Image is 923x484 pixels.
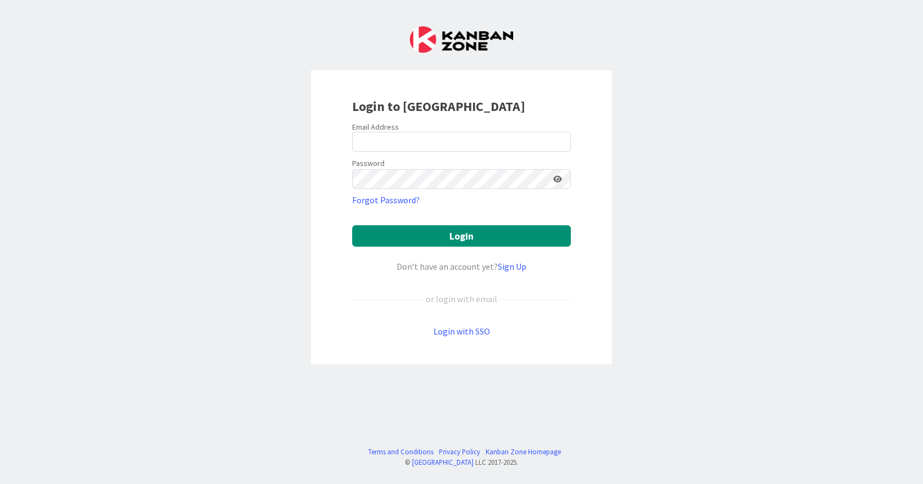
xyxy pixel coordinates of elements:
[352,260,571,273] div: Don’t have an account yet?
[368,447,433,457] a: Terms and Conditions
[352,122,399,132] label: Email Address
[433,326,490,337] a: Login with SSO
[352,98,525,115] b: Login to [GEOGRAPHIC_DATA]
[423,292,500,305] div: or login with email
[498,261,526,272] a: Sign Up
[439,447,480,457] a: Privacy Policy
[410,26,513,53] img: Kanban Zone
[412,458,474,466] a: [GEOGRAPHIC_DATA]
[352,158,385,169] label: Password
[486,447,561,457] a: Kanban Zone Homepage
[352,225,571,247] button: Login
[363,457,561,468] div: © LLC 2017- 2025 .
[352,193,420,207] a: Forgot Password?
